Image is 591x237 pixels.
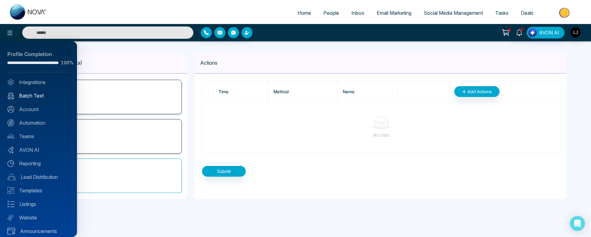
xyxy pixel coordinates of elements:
img: Avon-AI.svg [7,147,14,153]
img: Reporting.svg [7,160,14,167]
a: Lead Distribution [7,173,70,181]
div: Profile Completion [7,50,70,58]
a: Integrations [7,78,70,86]
a: Account [7,106,70,113]
span: 100% [61,61,70,65]
a: Announcements [7,227,70,235]
a: Website [7,214,70,221]
a: AVON AI [7,146,70,154]
img: team.svg [7,133,14,140]
a: Listings [7,200,70,208]
a: Automation [7,119,70,127]
img: Templates.svg [7,187,14,194]
a: Batch Text [7,92,70,99]
img: Lead-dist.svg [7,174,16,180]
img: Account.svg [7,106,14,113]
img: batch_text_white.png [7,92,14,99]
img: Website.svg [7,214,14,221]
img: Integrated.svg [7,79,14,86]
a: Teams [7,133,70,140]
a: Reporting [7,160,70,167]
img: announcements.svg [7,228,15,235]
img: Listings.svg [7,201,14,207]
div: Open Intercom Messenger [570,216,585,231]
img: Automation.svg [7,119,14,126]
a: Templates [7,187,70,194]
